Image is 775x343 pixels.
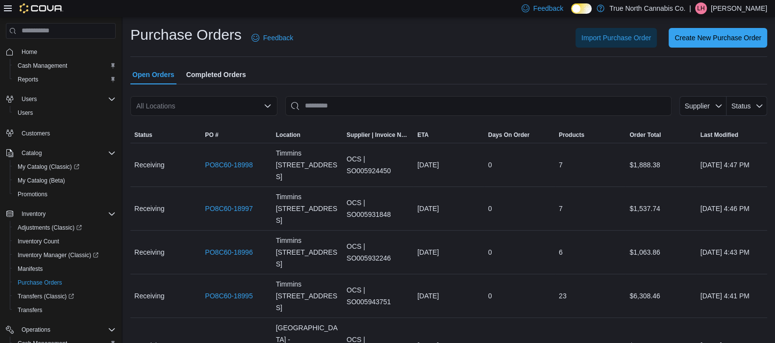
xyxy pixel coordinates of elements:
[134,246,164,258] span: Receiving
[14,107,116,119] span: Users
[18,324,116,336] span: Operations
[10,262,120,276] button: Manifests
[343,280,413,312] div: OCS | SO005943751
[14,249,116,261] span: Inventory Manager (Classic)
[14,188,51,200] a: Promotions
[18,237,59,245] span: Inventory Count
[18,265,43,273] span: Manifests
[14,175,116,186] span: My Catalog (Beta)
[625,199,696,218] div: $1,537.74
[22,48,37,56] span: Home
[413,199,484,218] div: [DATE]
[2,45,120,59] button: Home
[343,237,413,268] div: OCS | SO005932246
[413,242,484,262] div: [DATE]
[14,74,42,85] a: Reports
[134,131,152,139] span: Status
[263,33,293,43] span: Feedback
[205,159,252,171] a: PO8C60-18998
[18,224,82,232] span: Adjustments (Classic)
[2,207,120,221] button: Inventory
[679,96,726,116] button: Supplier
[14,304,116,316] span: Transfers
[488,159,492,171] span: 0
[14,277,116,289] span: Purchase Orders
[22,130,50,137] span: Customers
[276,131,300,139] div: Location
[18,109,33,117] span: Users
[347,131,409,139] span: Supplier | Invoice Number
[559,131,584,139] span: Products
[2,92,120,106] button: Users
[285,96,672,116] input: This is a search bar. After typing your query, hit enter to filter the results lower in the page.
[14,175,69,186] a: My Catalog (Beta)
[697,155,767,175] div: [DATE] 4:47 PM
[695,2,707,14] div: Landon Hayes
[697,242,767,262] div: [DATE] 4:43 PM
[10,276,120,290] button: Purchase Orders
[276,191,339,226] span: Timmins [STREET_ADDRESS]
[22,326,50,334] span: Operations
[571,3,592,14] input: Dark Mode
[186,65,246,84] span: Completed Orders
[18,46,116,58] span: Home
[18,46,41,58] a: Home
[697,127,767,143] button: Last Modified
[711,2,767,14] p: [PERSON_NAME]
[609,2,685,14] p: True North Cannabis Co.
[14,249,102,261] a: Inventory Manager (Classic)
[132,65,175,84] span: Open Orders
[625,242,696,262] div: $1,063.86
[18,177,65,185] span: My Catalog (Beta)
[559,290,567,302] span: 23
[264,102,272,110] button: Open list of options
[205,203,252,214] a: PO8C60-18997
[10,248,120,262] a: Inventory Manager (Classic)
[488,131,530,139] span: Days On Order
[669,28,767,48] button: Create New Purchase Order
[10,174,120,187] button: My Catalog (Beta)
[130,25,242,45] h1: Purchase Orders
[14,161,83,173] a: My Catalog (Classic)
[14,236,63,247] a: Inventory Count
[685,102,710,110] span: Supplier
[272,127,343,143] button: Location
[276,278,339,314] span: Timmins [STREET_ADDRESS]
[205,246,252,258] a: PO8C60-18996
[14,60,116,72] span: Cash Management
[20,3,63,13] img: Cova
[14,290,78,302] a: Transfers (Classic)
[18,190,48,198] span: Promotions
[10,160,120,174] a: My Catalog (Classic)
[205,131,218,139] span: PO #
[14,222,116,234] span: Adjustments (Classic)
[413,155,484,175] div: [DATE]
[343,149,413,181] div: OCS | SO005924450
[2,146,120,160] button: Catalog
[2,323,120,337] button: Operations
[625,127,696,143] button: Order Total
[343,193,413,224] div: OCS | SO005931848
[731,102,751,110] span: Status
[18,93,41,105] button: Users
[14,74,116,85] span: Reports
[581,33,651,43] span: Import Purchase Order
[697,2,704,14] span: LH
[488,290,492,302] span: 0
[18,62,67,70] span: Cash Management
[18,306,42,314] span: Transfers
[689,2,691,14] p: |
[14,263,47,275] a: Manifests
[22,149,42,157] span: Catalog
[700,131,738,139] span: Last Modified
[248,28,297,48] a: Feedback
[18,128,54,139] a: Customers
[18,163,79,171] span: My Catalog (Classic)
[625,155,696,175] div: $1,888.38
[22,210,46,218] span: Inventory
[10,73,120,86] button: Reports
[2,126,120,140] button: Customers
[697,286,767,306] div: [DATE] 4:41 PM
[134,203,164,214] span: Receiving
